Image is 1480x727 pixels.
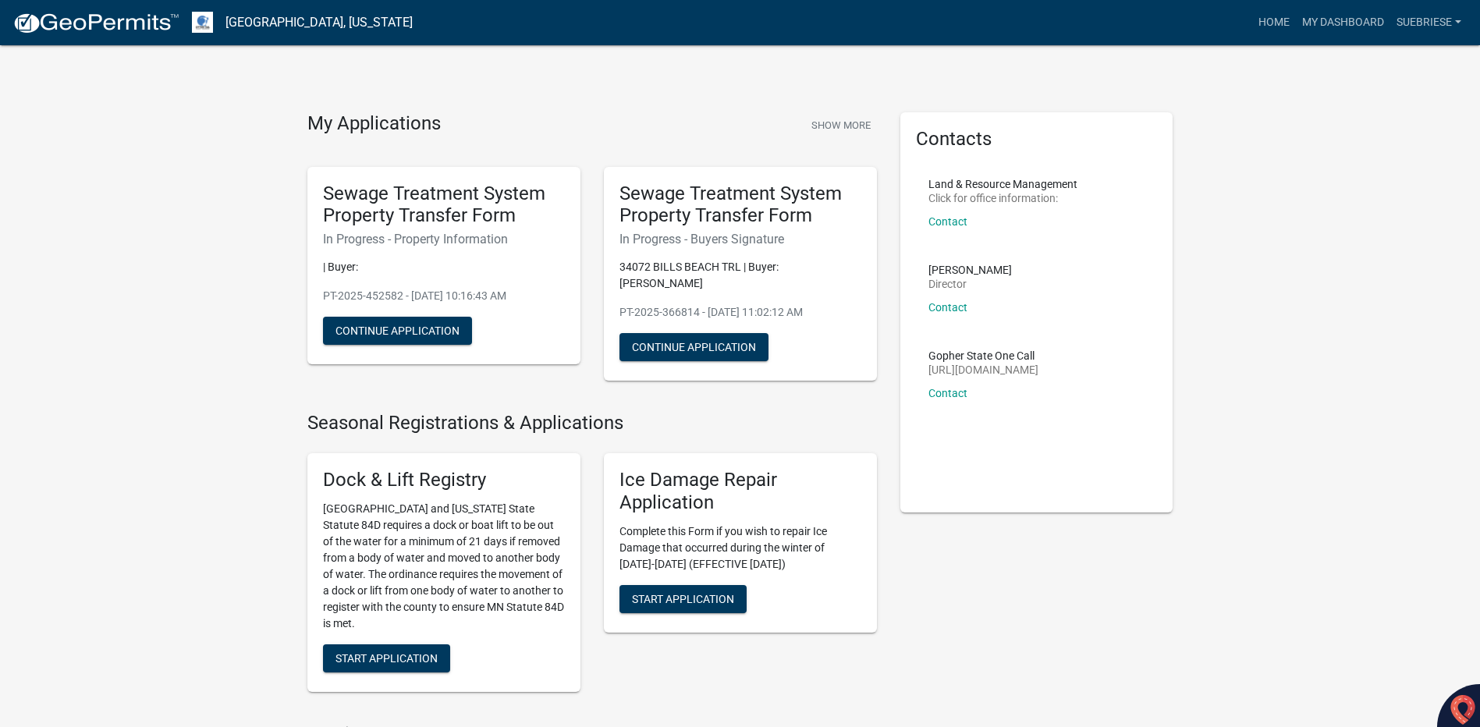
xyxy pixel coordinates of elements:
p: Land & Resource Management [928,179,1077,190]
button: Start Application [619,585,747,613]
p: [GEOGRAPHIC_DATA] and [US_STATE] State Statute 84D requires a dock or boat lift to be out of the ... [323,501,565,632]
p: Click for office information: [928,193,1077,204]
button: Continue Application [323,317,472,345]
h4: Seasonal Registrations & Applications [307,412,877,434]
h5: Contacts [916,128,1158,151]
a: suebriese [1390,8,1468,37]
p: | Buyer: [323,259,565,275]
p: [PERSON_NAME] [928,264,1012,275]
h5: Ice Damage Repair Application [619,469,861,514]
button: Continue Application [619,333,768,361]
h5: Sewage Treatment System Property Transfer Form [619,183,861,228]
a: Home [1252,8,1296,37]
p: [URL][DOMAIN_NAME] [928,364,1038,375]
p: Director [928,278,1012,289]
p: Gopher State One Call [928,350,1038,361]
button: Show More [805,112,877,138]
p: 34072 BILLS BEACH TRL | Buyer: [PERSON_NAME] [619,259,861,292]
h5: Sewage Treatment System Property Transfer Form [323,183,565,228]
img: Otter Tail County, Minnesota [192,12,213,33]
a: Contact [928,387,967,399]
p: PT-2025-452582 - [DATE] 10:16:43 AM [323,288,565,304]
button: Start Application [323,644,450,672]
span: Start Application [335,651,438,664]
span: Start Application [632,592,734,605]
h4: My Applications [307,112,441,136]
a: Contact [928,301,967,314]
h5: Dock & Lift Registry [323,469,565,491]
h6: In Progress - Buyers Signature [619,232,861,246]
p: PT-2025-366814 - [DATE] 11:02:12 AM [619,304,861,321]
a: [GEOGRAPHIC_DATA], [US_STATE] [225,9,413,36]
h6: In Progress - Property Information [323,232,565,246]
a: My Dashboard [1296,8,1390,37]
a: Contact [928,215,967,228]
p: Complete this Form if you wish to repair Ice Damage that occurred during the winter of [DATE]-[DA... [619,523,861,573]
